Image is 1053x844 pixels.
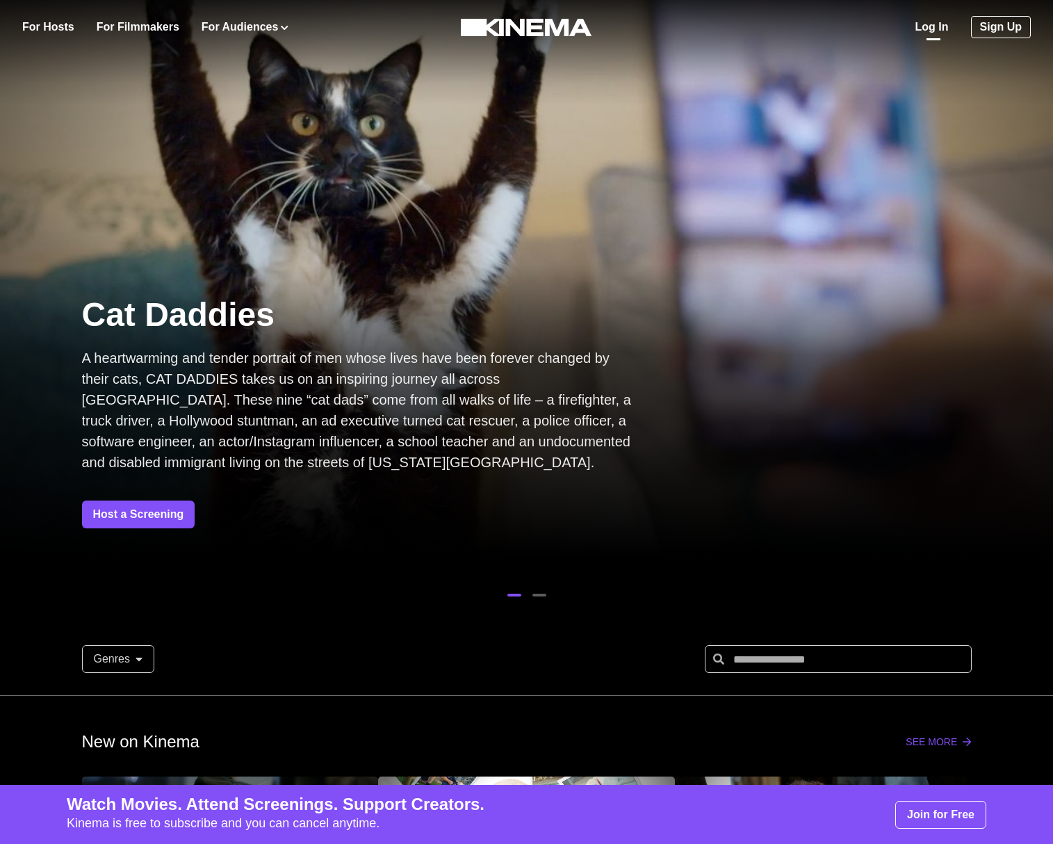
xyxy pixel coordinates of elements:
a: Host a Screening [82,501,195,528]
a: For Filmmakers [97,19,179,35]
a: For Hosts [22,19,74,35]
a: Join for Free [895,801,986,829]
p: Cat Daddies [82,293,638,336]
button: Genres [82,645,154,673]
p: Kinema is free to subscribe and you can cancel anytime. [67,814,484,833]
a: Log In [915,19,949,35]
p: A heartwarming and tender portrait of men whose lives have been forever changed by their cats, CA... [82,348,638,473]
p: New on Kinema [82,729,199,754]
p: Watch Movies. Attend Screenings. Support Creators. [67,796,484,813]
button: For Audiences [202,19,288,35]
a: Sign Up [971,16,1031,38]
a: See more [906,736,971,747]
